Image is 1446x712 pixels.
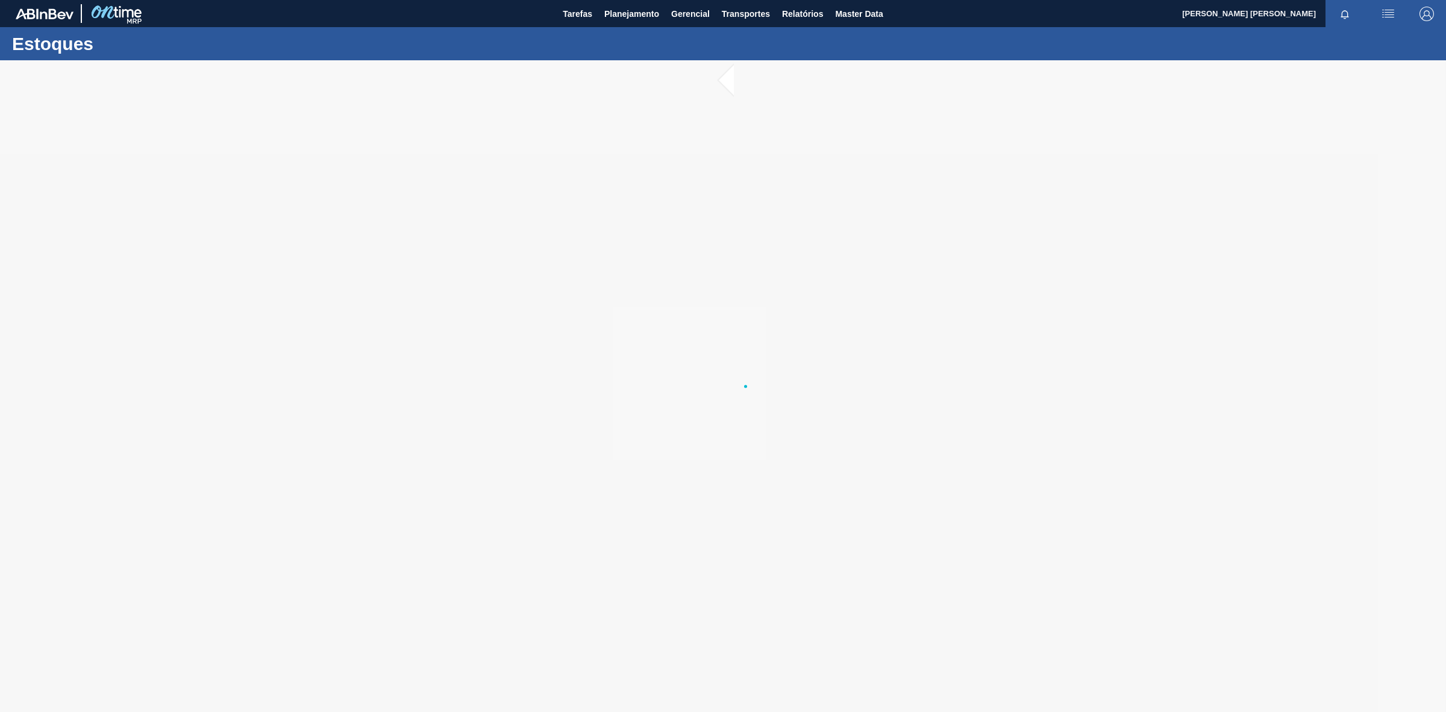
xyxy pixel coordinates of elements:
button: Notificações [1325,5,1364,22]
img: userActions [1381,7,1395,21]
img: Logout [1419,7,1434,21]
img: TNhmsLtSVTkK8tSr43FrP2fwEKptu5GPRR3wAAAABJRU5ErkJggg== [16,8,74,19]
span: Tarefas [563,7,592,21]
span: Transportes [722,7,770,21]
h1: Estoques [12,37,226,51]
span: Gerencial [671,7,710,21]
span: Relatórios [782,7,823,21]
span: Master Data [835,7,883,21]
span: Planejamento [604,7,659,21]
